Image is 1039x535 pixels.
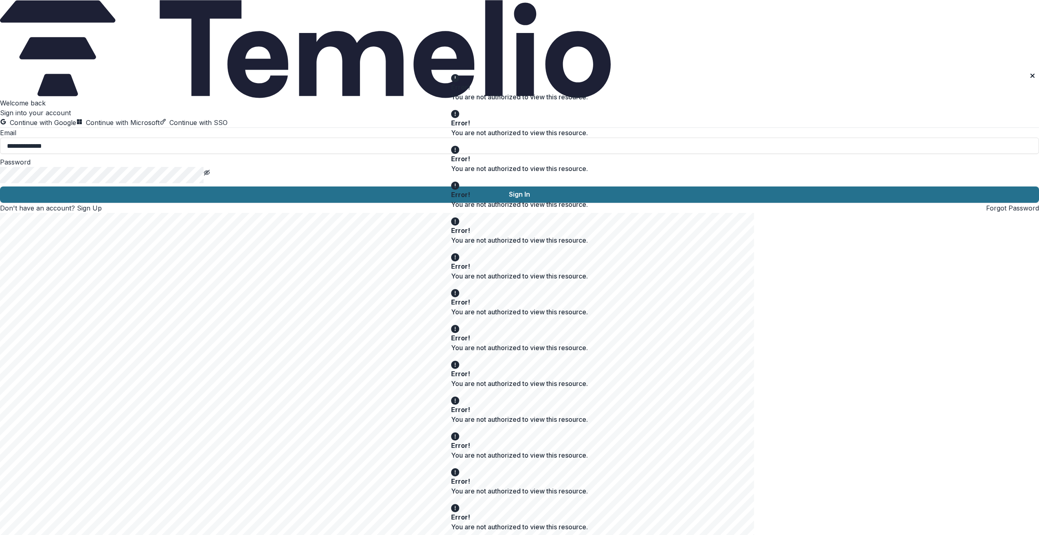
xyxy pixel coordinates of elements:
[451,369,585,379] div: Error!
[451,200,588,209] div: You are not authorized to view this resource.
[451,235,588,245] div: You are not authorized to view this resource.
[451,92,588,102] div: You are not authorized to view this resource.
[451,82,585,92] div: Error!
[451,414,588,424] div: You are not authorized to view this resource.
[76,118,160,127] button: Continue with Microsoft
[451,476,585,486] div: Error!
[451,226,585,235] div: Error!
[77,204,102,212] a: Sign Up
[986,204,1039,212] a: Forgot Password
[451,512,585,522] div: Error!
[451,522,588,532] div: You are not authorized to view this resource.
[451,118,585,128] div: Error!
[451,164,588,173] div: You are not authorized to view this resource.
[451,333,585,343] div: Error!
[451,190,585,200] div: Error!
[204,167,210,177] button: Toggle password visibility
[451,261,585,271] div: Error!
[1028,71,1037,81] button: Close
[451,379,588,388] div: You are not authorized to view this resource.
[451,441,585,450] div: Error!
[451,405,585,414] div: Error!
[451,154,585,164] div: Error!
[451,128,588,138] div: You are not authorized to view this resource.
[451,450,588,460] div: You are not authorized to view this resource.
[451,343,588,353] div: You are not authorized to view this resource.
[451,297,585,307] div: Error!
[451,486,588,496] div: You are not authorized to view this resource.
[451,307,588,317] div: You are not authorized to view this resource.
[160,118,228,127] button: Continue with SSO
[451,271,588,281] div: You are not authorized to view this resource.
